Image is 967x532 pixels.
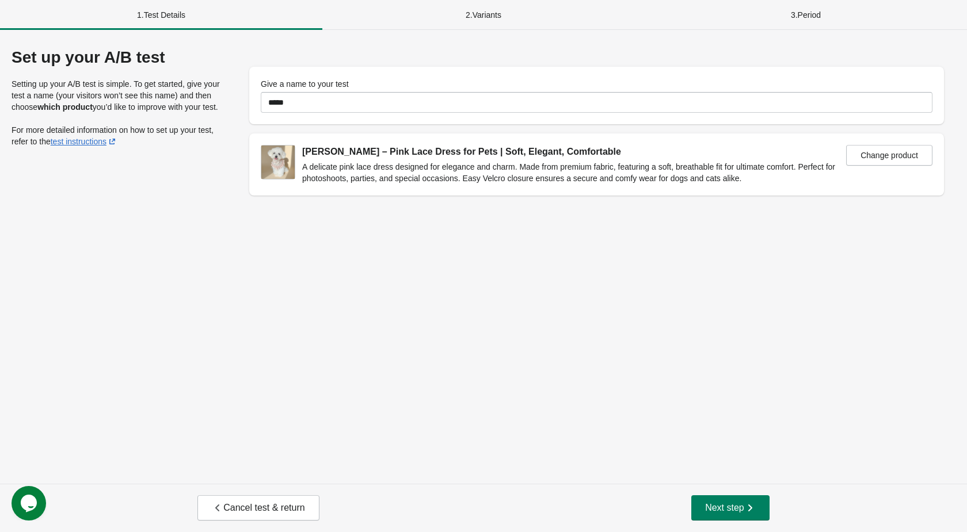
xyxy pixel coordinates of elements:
[861,151,918,160] span: Change product
[12,48,226,67] div: Set up your A/B test
[691,495,770,520] button: Next step
[51,137,118,146] a: test instructions
[197,495,319,520] button: Cancel test & return
[261,78,349,90] label: Give a name to your test
[12,486,48,520] iframe: chat widget
[212,502,304,514] span: Cancel test & return
[302,161,846,184] div: A delicate pink lace dress designed for elegance and charm. Made from premium fabric, featuring a...
[846,145,932,166] button: Change product
[37,102,93,112] strong: which product
[12,78,226,113] p: Setting up your A/B test is simple. To get started, give your test a name (your visitors won’t se...
[302,145,846,159] div: [PERSON_NAME] – Pink Lace Dress for Pets | Soft, Elegant, Comfortable
[705,502,756,514] span: Next step
[12,124,226,147] p: For more detailed information on how to set up your test, refer to the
